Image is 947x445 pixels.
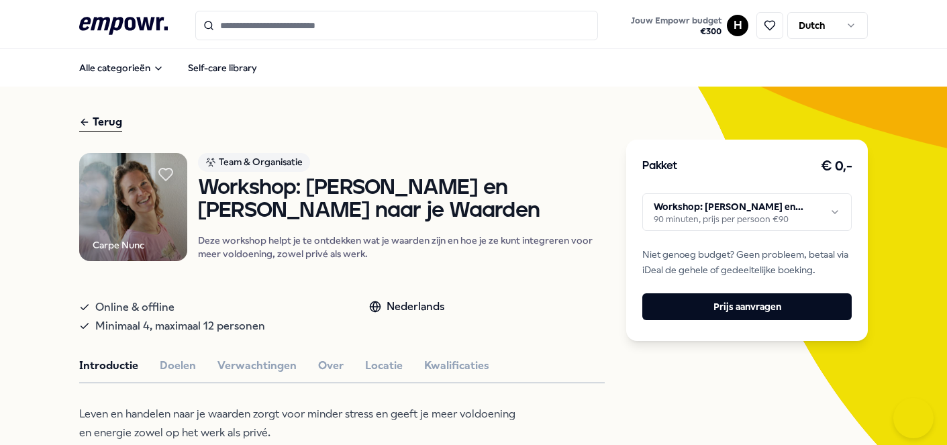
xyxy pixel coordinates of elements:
img: Product Image [79,153,187,261]
button: H [727,15,748,36]
h3: € 0,- [821,156,852,177]
p: Deze workshop helpt je te ontdekken wat je waarden zijn en hoe je ze kunt integreren voor meer vo... [198,234,605,260]
span: Minimaal 4, maximaal 12 personen [95,317,265,336]
div: Carpe Nunc [93,238,144,252]
span: Jouw Empowr budget [631,15,721,26]
span: Online & offline [95,298,175,317]
iframe: Help Scout Beacon - Open [893,398,934,438]
button: Kwalificaties [424,357,489,375]
a: Jouw Empowr budget€300 [626,11,727,40]
h3: Pakket [642,158,677,175]
div: Team & Organisatie [198,153,310,172]
a: Team & Organisatie [198,153,605,177]
span: € 300 [631,26,721,37]
button: Doelen [160,357,196,375]
div: Terug [79,113,122,132]
button: Verwachtingen [217,357,297,375]
span: Niet genoeg budget? Geen probleem, betaal via iDeal de gehele of gedeeltelijke boeking. [642,247,852,277]
button: Alle categorieën [68,54,175,81]
button: Jouw Empowr budget€300 [628,13,724,40]
a: Self-care library [177,54,268,81]
div: Nederlands [369,298,444,315]
button: Prijs aanvragen [642,293,852,320]
h1: Workshop: [PERSON_NAME] en [PERSON_NAME] naar je Waarden [198,177,605,223]
button: Locatie [365,357,403,375]
nav: Main [68,54,268,81]
button: Introductie [79,357,138,375]
button: Over [318,357,344,375]
input: Search for products, categories or subcategories [195,11,598,40]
